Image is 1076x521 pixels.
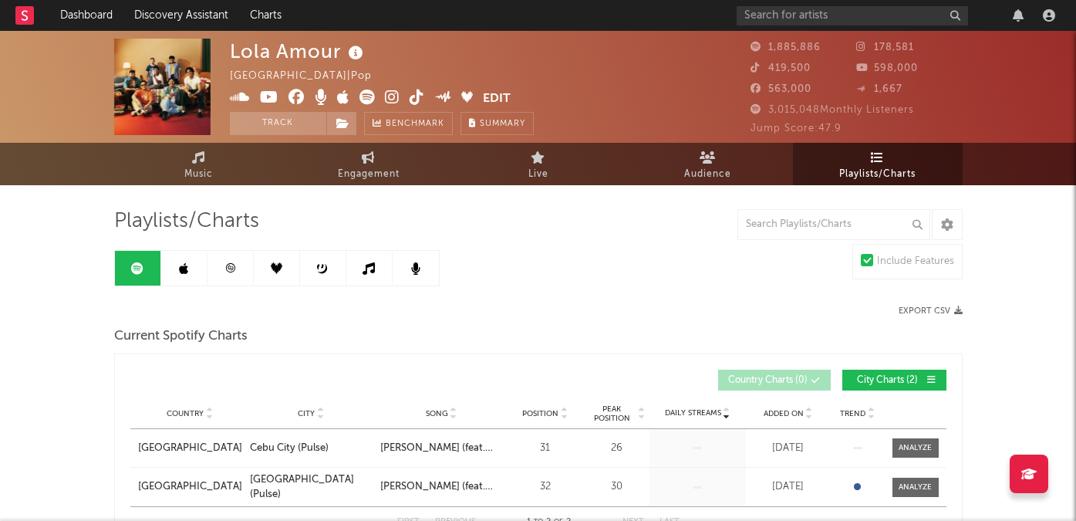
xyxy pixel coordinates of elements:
[588,404,636,423] span: Peak Position
[764,409,804,418] span: Added On
[138,479,242,495] a: [GEOGRAPHIC_DATA]
[338,165,400,184] span: Engagement
[230,112,326,135] button: Track
[511,441,580,456] div: 31
[460,112,534,135] button: Summary
[623,143,793,185] a: Audience
[511,479,580,495] div: 32
[184,165,213,184] span: Music
[750,441,827,456] div: [DATE]
[230,39,367,64] div: Lola Amour
[284,143,454,185] a: Engagement
[718,370,831,391] button: Country Charts(0)
[298,409,315,418] span: City
[250,441,373,456] a: Cebu City (Pulse)
[852,376,923,385] span: City Charts ( 2 )
[426,409,448,418] span: Song
[751,123,842,134] span: Jump Score: 47.9
[138,441,242,456] a: [GEOGRAPHIC_DATA]
[737,209,930,240] input: Search Playlists/Charts
[750,479,827,495] div: [DATE]
[588,441,646,456] div: 26
[250,472,373,502] a: [GEOGRAPHIC_DATA] (Pulse)
[167,409,204,418] span: Country
[856,42,914,52] span: 178,581
[380,441,503,456] a: [PERSON_NAME] (feat. [PERSON_NAME] & Naara) - Live at the [GEOGRAPHIC_DATA], 2022
[483,90,511,109] button: Edit
[364,112,453,135] a: Benchmark
[877,252,954,271] div: Include Features
[793,143,963,185] a: Playlists/Charts
[899,306,963,316] button: Export CSV
[528,165,548,184] span: Live
[665,408,721,419] span: Daily Streams
[856,63,918,73] span: 598,000
[522,409,558,418] span: Position
[751,63,811,73] span: 419,500
[588,479,646,495] div: 30
[114,212,259,231] span: Playlists/Charts
[230,67,390,86] div: [GEOGRAPHIC_DATA] | Pop
[684,165,731,184] span: Audience
[856,84,902,94] span: 1,667
[737,6,968,25] input: Search for artists
[454,143,623,185] a: Live
[480,120,525,128] span: Summary
[380,479,503,495] a: [PERSON_NAME] (feat. [PERSON_NAME] & Naara) - Live at the [GEOGRAPHIC_DATA], 2022
[751,84,811,94] span: 563,000
[751,42,821,52] span: 1,885,886
[839,165,916,184] span: Playlists/Charts
[386,115,444,134] span: Benchmark
[250,441,329,456] div: Cebu City (Pulse)
[842,370,946,391] button: City Charts(2)
[728,376,808,385] span: Country Charts ( 0 )
[114,327,248,346] span: Current Spotify Charts
[840,409,865,418] span: Trend
[114,143,284,185] a: Music
[751,105,914,115] span: 3,015,048 Monthly Listeners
